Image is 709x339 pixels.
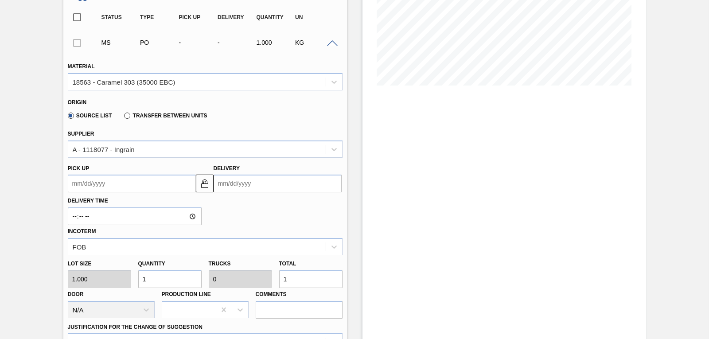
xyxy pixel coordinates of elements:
[68,324,203,330] label: Justification for the Change of Suggestion
[138,39,180,46] div: Purchase order
[138,14,180,20] div: Type
[177,39,219,46] div: -
[73,243,86,250] div: FOB
[215,39,258,46] div: -
[68,113,112,119] label: Source List
[68,291,84,297] label: Door
[138,261,165,267] label: Quantity
[214,175,342,192] input: mm/dd/yyyy
[177,14,219,20] div: Pick up
[215,14,258,20] div: Delivery
[68,228,96,234] label: Incoterm
[68,99,87,105] label: Origin
[209,261,231,267] label: Trucks
[162,291,211,297] label: Production Line
[99,14,142,20] div: Status
[73,145,135,153] div: A - 1118077 - Ingrain
[254,39,297,46] div: 1.000
[196,175,214,192] button: locked
[256,288,343,301] label: Comments
[293,14,335,20] div: UN
[73,78,175,86] div: 18563 - Caramel 303 (35000 EBC)
[68,195,202,207] label: Delivery Time
[99,39,142,46] div: Manual Suggestion
[199,178,210,189] img: locked
[68,175,196,192] input: mm/dd/yyyy
[279,261,296,267] label: Total
[68,131,94,137] label: Supplier
[254,14,297,20] div: Quantity
[293,39,335,46] div: KG
[124,113,207,119] label: Transfer between Units
[68,165,90,171] label: Pick up
[68,257,131,270] label: Lot size
[214,165,240,171] label: Delivery
[68,63,95,70] label: Material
